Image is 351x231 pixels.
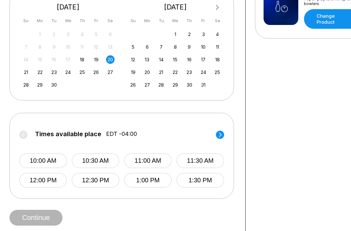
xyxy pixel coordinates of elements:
div: Choose Monday, October 6th, 2025 [143,43,152,51]
div: Fr [92,16,100,25]
div: Not available Friday, September 5th, 2025 [92,30,100,39]
div: Choose Wednesday, September 24th, 2025 [64,68,72,76]
button: 1:00 PM [124,173,172,188]
button: 12:30 PM [72,173,119,188]
div: Choose Wednesday, October 8th, 2025 [171,43,180,51]
div: Choose Sunday, October 12th, 2025 [129,55,137,64]
div: Choose Tuesday, October 28th, 2025 [157,81,165,89]
div: Choose Sunday, October 5th, 2025 [129,43,137,51]
div: Choose Wednesday, October 29th, 2025 [171,81,180,89]
div: Choose Friday, September 19th, 2025 [92,55,100,64]
div: Not available Monday, September 8th, 2025 [36,43,44,51]
div: Choose Thursday, October 9th, 2025 [185,43,193,51]
div: Tu [157,16,165,25]
div: We [171,16,180,25]
div: Not available Tuesday, September 9th, 2025 [50,43,58,51]
button: 10:30 AM [72,153,119,168]
div: Choose Saturday, October 4th, 2025 [213,30,222,39]
div: month 2025-10 [128,29,223,89]
div: [DATE] [127,3,224,11]
div: Th [78,16,86,25]
div: Not available Saturday, September 13th, 2025 [106,43,115,51]
span: EDT -04:00 [106,131,137,137]
div: Choose Wednesday, October 22nd, 2025 [171,68,180,76]
div: Choose Tuesday, September 30th, 2025 [50,81,58,89]
div: Not available Wednesday, September 10th, 2025 [64,43,72,51]
div: Mo [143,16,152,25]
span: Times available place [35,131,101,137]
div: Choose Friday, October 31st, 2025 [199,81,208,89]
button: 12:00 PM [19,173,67,188]
div: Choose Friday, October 24th, 2025 [199,68,208,76]
div: Not available Friday, September 12th, 2025 [92,43,100,51]
div: Su [129,16,137,25]
div: Choose Tuesday, October 21st, 2025 [157,68,165,76]
div: Choose Monday, September 29th, 2025 [36,81,44,89]
div: Choose Saturday, September 20th, 2025 [106,55,115,64]
div: Not available Tuesday, September 16th, 2025 [50,55,58,64]
div: Tu [50,16,58,25]
button: 10:00 AM [19,153,67,168]
div: Choose Thursday, October 16th, 2025 [185,55,193,64]
div: Not available Wednesday, September 3rd, 2025 [64,30,72,39]
div: Choose Wednesday, October 1st, 2025 [171,30,180,39]
div: Choose Thursday, September 25th, 2025 [78,68,86,76]
div: Choose Thursday, October 2nd, 2025 [185,30,193,39]
div: Not available Tuesday, September 2nd, 2025 [50,30,58,39]
div: Choose Saturday, October 11th, 2025 [213,43,222,51]
div: We [64,16,72,25]
button: Next Month [212,3,223,13]
div: Choose Friday, September 26th, 2025 [92,68,100,76]
div: Sa [213,16,222,25]
div: Choose Sunday, October 19th, 2025 [129,68,137,76]
div: Choose Monday, September 22nd, 2025 [36,68,44,76]
div: Not available Thursday, September 11th, 2025 [78,43,86,51]
div: Not available Sunday, September 14th, 2025 [22,55,30,64]
div: Choose Wednesday, October 15th, 2025 [171,55,180,64]
div: Choose Saturday, October 18th, 2025 [213,55,222,64]
div: Choose Friday, October 17th, 2025 [199,55,208,64]
div: Not available Thursday, September 4th, 2025 [78,30,86,39]
div: Choose Tuesday, September 23rd, 2025 [50,68,58,76]
div: month 2025-09 [21,29,116,89]
div: Fr [199,16,208,25]
div: Choose Friday, October 3rd, 2025 [199,30,208,39]
button: 1:30 PM [176,173,224,188]
button: 11:30 AM [176,153,224,168]
div: Choose Friday, October 10th, 2025 [199,43,208,51]
div: Choose Tuesday, October 7th, 2025 [157,43,165,51]
div: Not available Wednesday, September 17th, 2025 [64,55,72,64]
div: Choose Monday, October 20th, 2025 [143,68,152,76]
div: Choose Saturday, October 25th, 2025 [213,68,222,76]
div: Choose Sunday, September 21st, 2025 [22,68,30,76]
div: Not available Saturday, September 6th, 2025 [106,30,115,39]
div: Not available Monday, September 15th, 2025 [36,55,44,64]
div: Sa [106,16,115,25]
div: Choose Sunday, October 26th, 2025 [129,81,137,89]
div: Su [22,16,30,25]
div: Mo [36,16,44,25]
div: Choose Sunday, September 28th, 2025 [22,81,30,89]
div: Choose Thursday, October 23rd, 2025 [185,68,193,76]
div: Choose Monday, October 13th, 2025 [143,55,152,64]
div: Not available Sunday, September 7th, 2025 [22,43,30,51]
div: Choose Thursday, October 30th, 2025 [185,81,193,89]
div: Not available Monday, September 1st, 2025 [36,30,44,39]
div: Choose Monday, October 27th, 2025 [143,81,152,89]
div: Choose Thursday, September 18th, 2025 [78,55,86,64]
div: Choose Saturday, September 27th, 2025 [106,68,115,76]
div: Choose Tuesday, October 14th, 2025 [157,55,165,64]
div: [DATE] [19,3,117,11]
div: Th [185,16,193,25]
button: 11:00 AM [124,153,172,168]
